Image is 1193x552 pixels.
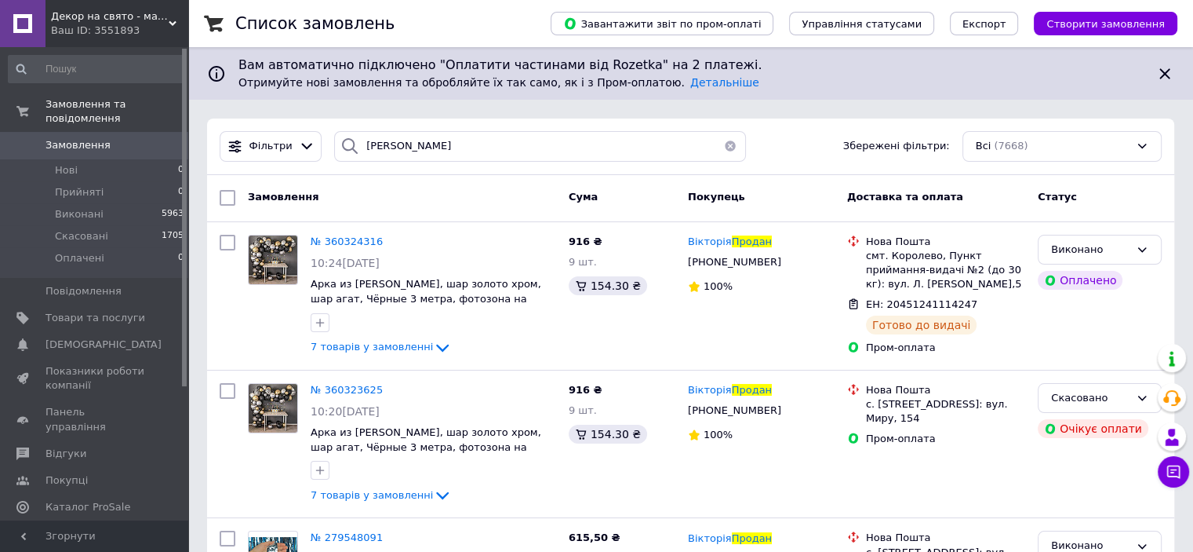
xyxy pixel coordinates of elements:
[976,139,991,154] span: Всі
[688,191,745,203] span: Покупець
[866,341,1025,355] div: Пром-оплата
[238,57,1143,75] span: Вам автоматично підключено "Оплатити частинами від Rozetka" на 2 платежі.
[248,383,298,433] a: Фото товару
[45,284,122,298] span: Повідомлення
[249,139,293,154] span: Фільтри
[334,131,746,162] input: Пошук за номером замовлення, ПІБ покупця, номером телефону, Email, номером накладної
[704,429,733,441] span: 100%
[55,185,104,199] span: Прийняті
[551,12,773,35] button: Завантажити звіт по пром-оплаті
[688,235,772,250] a: ВікторіяПродан
[311,257,380,269] span: 10:24[DATE]
[45,364,145,393] span: Показники роботи компанії
[248,191,318,203] span: Замовлення
[802,18,922,30] span: Управління статусами
[45,338,162,352] span: [DEMOGRAPHIC_DATA]
[690,76,759,89] a: Детальніше
[866,383,1025,397] div: Нова Пошта
[1034,12,1177,35] button: Створити замовлення
[866,531,1025,545] div: Нова Пошта
[866,316,977,334] div: Готово до видачі
[866,397,1025,426] div: с. [STREET_ADDRESS]: вул. Миру, 154
[178,163,184,177] span: 0
[688,404,781,416] span: [PHONE_NUMBER]
[688,383,772,398] a: ВікторіяПродан
[55,207,104,221] span: Виконані
[1018,17,1177,29] a: Створити замовлення
[51,9,169,24] span: Декор на свято - магазин повітряних куль та товарів для свята
[994,140,1028,152] span: (7668)
[704,280,733,292] span: 100%
[311,489,452,501] a: 7 товарів у замовленні
[1038,271,1122,290] div: Оплачено
[51,24,188,38] div: Ваш ID: 3551893
[235,14,395,33] h1: Список замовлень
[55,229,108,243] span: Скасовані
[248,235,298,285] a: Фото товару
[569,191,598,203] span: Cума
[866,249,1025,292] div: смт. Королево, Пункт приймання-видачі №2 (до 30 кг): вул. Л. [PERSON_NAME],5
[688,532,772,547] a: ВікторіяПродан
[569,404,597,416] span: 9 шт.
[311,341,433,353] span: 7 товарів у замовленні
[569,276,647,295] div: 154.30 ₴
[732,532,772,544] span: Продан
[847,191,963,203] span: Доставка та оплата
[162,207,184,221] span: 5963
[55,163,78,177] span: Нові
[688,256,781,268] span: [PHONE_NUMBER]
[55,251,104,265] span: Оплачені
[1158,456,1189,488] button: Чат з покупцем
[843,139,950,154] span: Збережені фільтри:
[688,532,732,544] span: Вікторія
[688,236,732,247] span: Вікторія
[950,12,1019,35] button: Експорт
[732,384,772,396] span: Продан
[45,447,86,461] span: Відгуки
[311,426,541,467] a: Арка из [PERSON_NAME], шар золото хром, шар агат, Чёрные 3 метра, фотозона на День рождения с арк...
[1038,191,1077,203] span: Статус
[45,473,88,488] span: Покупці
[1051,242,1129,258] div: Виконано
[178,185,184,199] span: 0
[732,236,772,247] span: Продан
[569,425,647,444] div: 154.30 ₴
[569,256,597,268] span: 9 шт.
[1046,18,1165,30] span: Створити замовлення
[249,236,297,284] img: Фото товару
[789,12,934,35] button: Управління статусами
[311,278,541,319] a: Арка из [PERSON_NAME], шар золото хром, шар агат, Чёрные 3 метра, фотозона на День рождения с арк...
[563,16,761,31] span: Завантажити звіт по пром-оплаті
[866,298,977,310] span: ЕН: 20451241114247
[311,341,452,353] a: 7 товарів у замовленні
[866,235,1025,249] div: Нова Пошта
[311,405,380,418] span: 10:20[DATE]
[45,311,145,325] span: Товари та послуги
[45,500,130,514] span: Каталог ProSale
[45,97,188,126] span: Замовлення та повідомлення
[1051,390,1129,407] div: Скасовано
[688,384,732,396] span: Вікторія
[162,229,184,243] span: 1705
[178,251,184,265] span: 0
[238,76,759,89] span: Отримуйте нові замовлення та обробляйте їх так само, як і з Пром-оплатою.
[311,236,383,247] a: № 360324316
[715,131,746,162] button: Очистить
[8,55,185,83] input: Пошук
[866,432,1025,446] div: Пром-оплата
[569,236,602,247] span: 916 ₴
[249,384,297,433] img: Фото товару
[311,384,383,396] a: № 360323625
[1038,419,1148,438] div: Очікує оплати
[45,405,145,433] span: Панель управління
[311,489,433,501] span: 7 товарів у замовленні
[45,138,111,152] span: Замовлення
[569,532,620,543] span: 615,50 ₴
[962,18,1006,30] span: Експорт
[311,532,383,543] a: № 279548091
